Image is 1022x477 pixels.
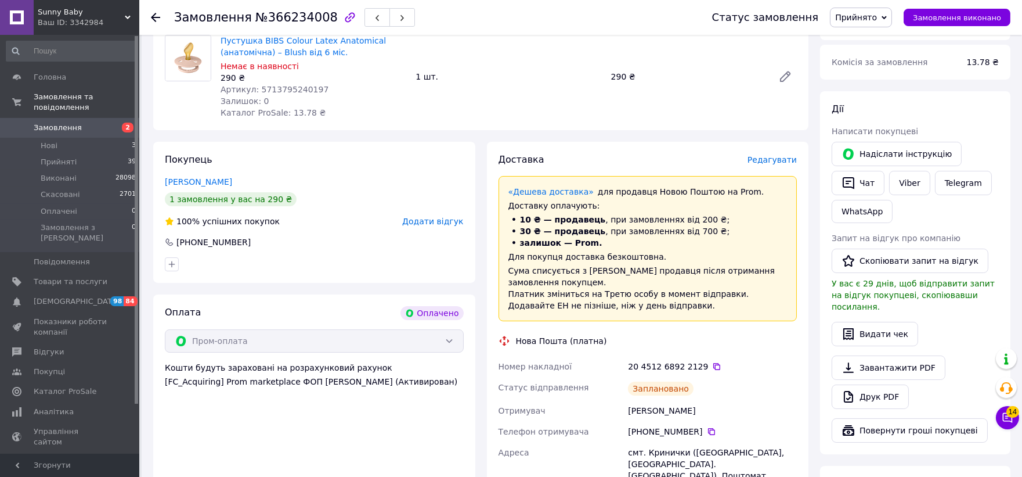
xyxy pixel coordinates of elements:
div: Оплачено [400,306,463,320]
button: Чат з покупцем14 [996,406,1019,429]
a: [PERSON_NAME] [165,177,232,187]
span: Замовлення та повідомлення [34,92,139,113]
div: Для покупця доставка безкоштовна. [508,251,788,263]
span: Каталог ProSale: 13.78 ₴ [221,108,326,117]
span: Sunny Baby [38,7,125,17]
a: WhatsApp [832,200,893,223]
a: Пустушка BIBS Colour Latex Anatomical (анатомічна) – Blush від 6 міс. [221,36,386,57]
span: Залишок: 0 [221,96,269,106]
span: Повідомлення [34,257,90,267]
div: Доставку оплачують: [508,200,788,211]
span: Доставка [499,154,544,165]
input: Пошук [6,41,137,62]
span: 10 ₴ — продавець [520,215,606,224]
div: Нова Пошта (платна) [513,335,610,347]
span: Дії [832,103,844,114]
span: Додати відгук [402,217,463,226]
span: Оплачені [41,206,77,217]
span: Написати покупцеві [832,127,918,136]
div: для продавця Новою Поштою на Prom. [508,186,788,198]
span: Запит на відгук про компанію [832,234,960,243]
button: Надіслати інструкцію [832,142,962,166]
span: №366234008 [255,10,338,24]
span: 30 ₴ — продавець [520,227,606,236]
span: 2 [122,123,133,132]
div: Сума списується з [PERSON_NAME] продавця після отримання замовлення покупцем. Платник зміниться н... [508,265,788,311]
span: [DEMOGRAPHIC_DATA] [34,296,120,307]
span: 39 [128,157,136,167]
span: 13.78 ₴ [967,58,999,67]
span: Показники роботи компанії [34,317,107,338]
span: 0 [132,206,136,217]
span: Управління сайтом [34,426,107,447]
span: Комісія за замовлення [832,58,928,67]
span: Нові [41,141,57,151]
div: 1 шт. [411,69,606,85]
span: Адреса [499,448,529,457]
span: Каталог ProSale [34,386,96,397]
div: 290 ₴ [606,69,769,85]
div: Статус замовлення [712,12,819,23]
span: 14 [1006,406,1019,418]
a: Telegram [935,171,992,195]
div: Кошти будуть зараховані на розрахунковий рахунок [165,362,464,388]
span: У вас є 29 днів, щоб відправити запит на відгук покупцеві, скопіювавши посилання. [832,279,995,311]
div: 290 ₴ [221,72,406,84]
button: Чат [832,171,884,195]
span: Замовлення [174,10,252,24]
span: залишок — Prom. [520,238,602,248]
span: Головна [34,72,66,83]
span: 0 [132,223,136,243]
span: Номер накладної [499,362,572,371]
a: Друк PDF [832,385,909,409]
button: Скопіювати запит на відгук [832,249,988,273]
span: 84 [124,296,137,306]
span: Виконані [41,173,77,184]
div: Ваш ID: 3342984 [38,17,139,28]
span: Прийняті [41,157,77,167]
button: Повернути гроші покупцеві [832,418,988,443]
a: «Дешева доставка» [508,187,594,196]
span: Отримувач [499,406,546,415]
div: [PHONE_NUMBER] [628,426,797,437]
span: Замовлення з [PERSON_NAME] [41,223,132,243]
li: , при замовленнях від 200 ₴; [508,214,788,225]
span: Прийнято [835,13,877,22]
span: Скасовані [41,189,80,200]
span: Покупці [34,367,65,377]
button: Видати чек [832,322,918,346]
div: [PHONE_NUMBER] [175,236,252,248]
li: , при замовленнях від 700 ₴; [508,225,788,237]
a: Завантажити PDF [832,356,945,380]
div: 1 замовлення у вас на 290 ₴ [165,192,297,206]
span: 28098 [115,173,136,184]
span: Відгуки [34,347,64,357]
a: Viber [889,171,930,195]
span: Аналітика [34,407,74,417]
img: Пустушка BIBS Colour Latex Anatomical (анатомічна) – Blush від 6 міс. [165,35,211,81]
a: Редагувати [774,65,797,88]
button: Замовлення виконано [904,9,1010,26]
span: Замовлення виконано [913,13,1001,22]
div: [PERSON_NAME] [626,400,799,421]
span: Покупець [165,154,212,165]
span: Редагувати [747,155,797,164]
div: 20 4512 6892 2129 [628,361,797,372]
span: 2701 [120,189,136,200]
span: 3 [132,141,136,151]
span: Замовлення [34,123,82,133]
div: [FC_Acquiring] Prom marketplace ФОП [PERSON_NAME] (Активирован) [165,376,464,388]
span: 98 [110,296,124,306]
span: Оплата [165,307,201,318]
div: успішних покупок [165,216,280,227]
span: 100% [176,217,200,226]
span: Артикул: 5713795240197 [221,85,328,94]
div: Повернутися назад [151,12,160,23]
div: Заплановано [628,382,694,396]
span: Статус відправлення [499,383,589,392]
span: Телефон отримувача [499,427,589,436]
span: Немає в наявності [221,62,299,71]
span: Товари та послуги [34,277,107,287]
